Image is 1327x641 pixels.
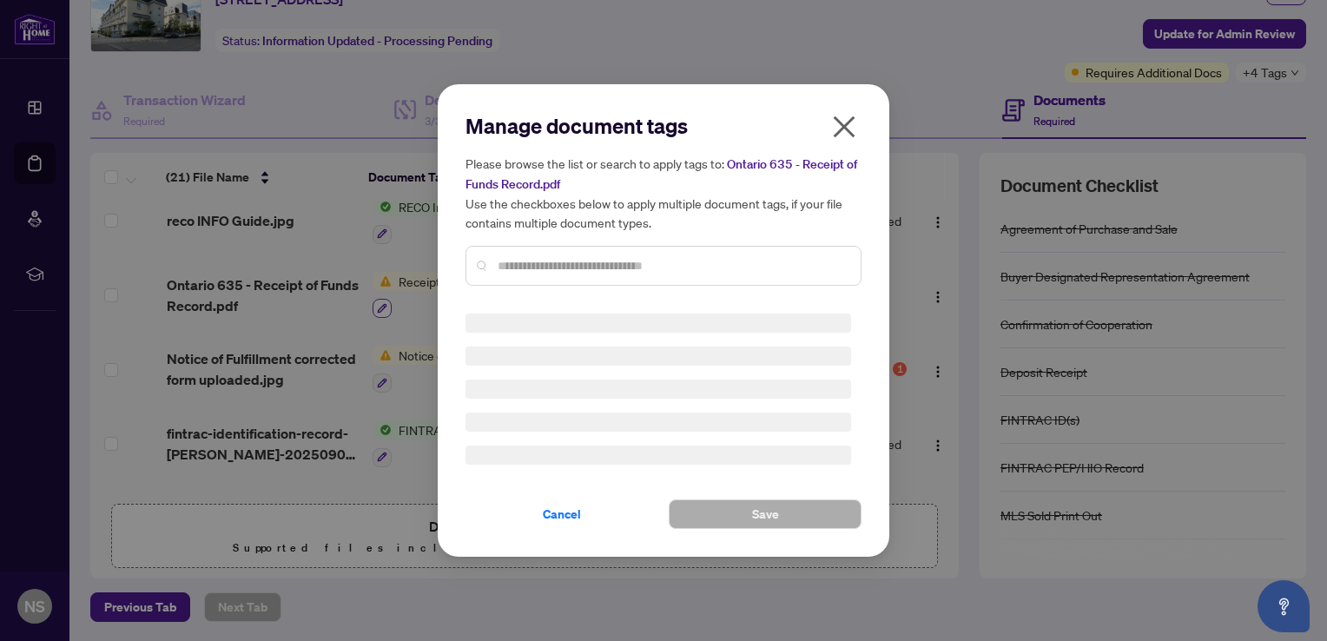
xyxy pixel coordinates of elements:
[465,112,862,140] h2: Manage document tags
[543,500,581,528] span: Cancel
[465,499,658,529] button: Cancel
[1258,580,1310,632] button: Open asap
[830,113,858,141] span: close
[669,499,862,529] button: Save
[465,154,862,232] h5: Please browse the list or search to apply tags to: Use the checkboxes below to apply multiple doc...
